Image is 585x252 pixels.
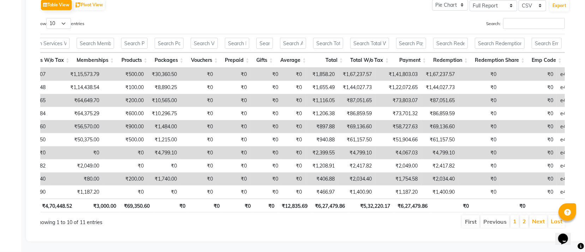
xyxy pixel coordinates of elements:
td: ₹0 [180,172,216,186]
td: ₹0 [250,172,282,186]
th: ₹0 [254,199,278,212]
td: ₹4,799.10 [421,146,458,159]
td: ₹600.00 [103,107,147,120]
th: Emp Code: activate to sort column ascending [528,53,565,68]
td: ₹64,649.70 [49,94,103,107]
td: ₹2,417.82 [421,159,458,172]
th: Memberships: activate to sort column ascending [73,53,118,68]
td: ₹4,799.10 [147,146,180,159]
td: ₹1,740.00 [147,172,180,186]
td: ₹0 [458,81,500,94]
th: ₹0 [472,199,529,212]
td: ₹0 [458,68,500,81]
td: ₹1,400.90 [338,186,375,199]
td: ₹1,44,027.73 [338,81,375,94]
th: ₹0 [153,199,189,212]
iframe: chat widget [555,224,578,245]
th: ₹5,32,220.17 [348,199,394,212]
td: ₹0 [458,107,500,120]
td: ₹1,754.58 [375,172,421,186]
th: Services W/o Tax: activate to sort column ascending [19,53,73,68]
td: ₹0 [180,120,216,133]
th: ₹69,350.60 [120,199,153,212]
td: ₹0 [458,94,500,107]
td: ₹0 [500,133,557,146]
td: ₹940.88 [305,133,338,146]
td: ₹2,034.40 [338,172,375,186]
th: ₹6,27,479.86 [394,199,431,212]
input: Search Redemption Share [475,38,525,49]
td: ₹0 [250,186,282,199]
td: ₹0 [458,186,500,199]
td: ₹0 [458,159,500,172]
th: Gifts: activate to sort column ascending [253,53,276,68]
td: ₹1,655.49 [305,81,338,94]
input: Search Services W/o Tax [23,38,70,49]
td: ₹0 [250,94,282,107]
td: ₹69,136.60 [421,120,458,133]
td: ₹0 [103,159,147,172]
td: ₹61,157.50 [338,133,375,146]
input: Search Memberships [77,38,114,49]
td: ₹0 [500,186,557,199]
input: Search: [503,18,565,29]
td: ₹87,051.65 [338,94,375,107]
td: ₹1,116.05 [305,94,338,107]
td: ₹1,400.90 [421,186,458,199]
th: ₹6,27,479.86 [311,199,348,212]
th: ₹0 [189,199,223,212]
td: ₹0 [282,146,305,159]
td: ₹0 [103,186,147,199]
td: ₹1,187.20 [49,186,103,199]
td: ₹0 [180,68,216,81]
td: ₹73,701.32 [375,107,421,120]
td: ₹0 [180,146,216,159]
th: Redemption Share: activate to sort column ascending [471,53,528,68]
td: ₹0 [147,186,180,199]
td: ₹0 [147,159,180,172]
img: pivot.png [76,2,81,8]
td: ₹0 [282,172,305,186]
td: ₹0 [180,81,216,94]
td: ₹0 [282,120,305,133]
td: ₹0 [216,94,250,107]
td: ₹0 [458,133,500,146]
td: ₹0 [250,133,282,146]
td: ₹8,890.25 [147,81,180,94]
td: ₹2,399.55 [305,146,338,159]
td: ₹0 [250,81,282,94]
td: ₹0 [180,94,216,107]
th: Redemption: activate to sort column ascending [430,53,471,68]
th: ₹3,000.00 [76,199,120,212]
th: ₹12,835.69 [278,199,311,212]
td: ₹0 [500,172,557,186]
td: ₹0 [180,159,216,172]
input: Search Packages [155,38,184,49]
td: ₹64,375.29 [49,107,103,120]
td: ₹56,570.00 [49,120,103,133]
td: ₹86,859.59 [338,107,375,120]
td: ₹1,14,438.54 [49,81,103,94]
td: ₹0 [500,159,557,172]
input: Search Payment [396,38,426,49]
td: ₹0 [103,146,147,159]
td: ₹200.00 [103,94,147,107]
td: ₹1,858.20 [305,68,338,81]
a: Last [551,218,562,225]
td: ₹1,44,027.73 [421,81,458,94]
td: ₹0 [458,146,500,159]
td: ₹897.88 [305,120,338,133]
td: ₹30,360.50 [147,68,180,81]
td: ₹0 [216,159,250,172]
th: Prepaid: activate to sort column ascending [221,53,253,68]
th: Total: activate to sort column ascending [310,53,346,68]
td: ₹0 [250,159,282,172]
td: ₹0 [282,159,305,172]
th: Vouchers: activate to sort column ascending [187,53,221,68]
td: ₹1,206.38 [305,107,338,120]
td: ₹0 [216,186,250,199]
input: Search Prepaid [225,38,249,49]
td: ₹0 [282,94,305,107]
td: ₹406.88 [305,172,338,186]
td: ₹2,417.82 [338,159,375,172]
